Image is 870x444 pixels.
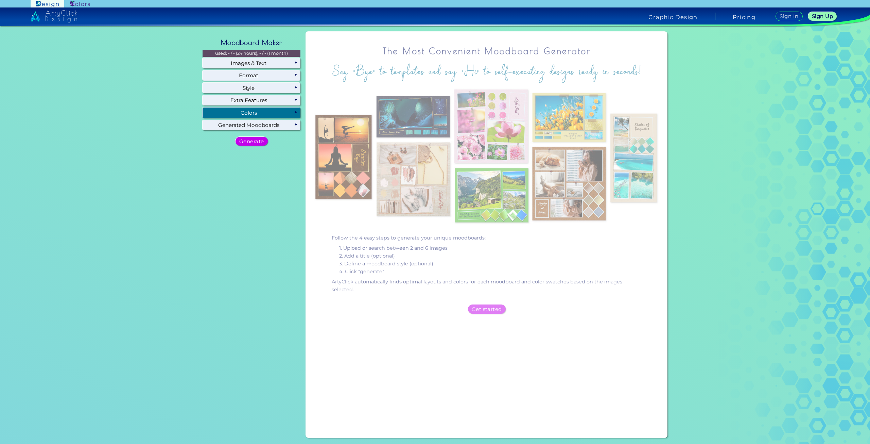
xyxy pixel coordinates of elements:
[203,95,300,105] div: Extra Features
[311,63,662,80] h2: Say "Bye" to templates and say "Hi" to self-executing designs ready in seconds!
[311,42,662,61] h1: The Most Convenient Moodboard Generator
[203,50,300,57] p: used: - / - (24 hours), - / - (1 month)
[810,12,835,20] a: Sign Up
[473,307,500,312] h5: Get started
[217,35,285,50] h2: Moodboard Maker
[733,14,755,20] a: Pricing
[241,139,263,144] h5: Generate
[31,10,77,22] img: artyclick_design_logo_white_combined_path.svg
[781,14,798,19] h5: Sign In
[777,12,801,21] a: Sign In
[70,1,90,7] img: ArtyClick Colors logo
[203,83,300,93] div: Style
[648,14,697,20] h4: Graphic Design
[203,108,300,118] div: Colors
[203,120,300,130] div: Generated Moodboards
[311,85,662,227] img: overview.jpg
[339,244,640,276] p: 1. Upload or search between 2 and 6 images 2. Add a title (optional) 3. Define a moodboard style ...
[332,278,642,294] p: ArtyClick automatically finds optimal layouts and colors for each moodboard and color swatches ba...
[203,70,300,81] div: Format
[203,58,300,68] div: Images & Text
[813,14,832,19] h5: Sign Up
[332,234,642,242] p: Follow the 4 easy steps to generate your unique moodboards:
